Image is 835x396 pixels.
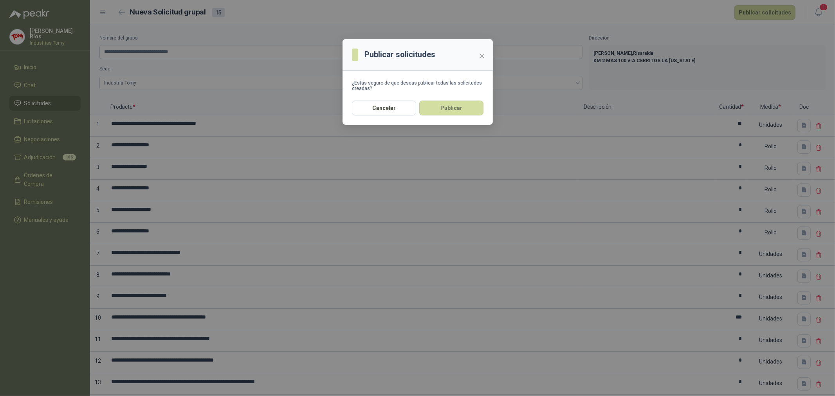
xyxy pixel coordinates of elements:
button: Close [476,50,488,62]
button: Publicar [419,101,483,115]
div: ¿Estás seguro de que deseas publicar todas las solicitudes creadas? [352,80,483,91]
h3: Publicar solicitudes [364,49,435,61]
button: Cancelar [352,101,416,115]
span: close [479,53,485,59]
